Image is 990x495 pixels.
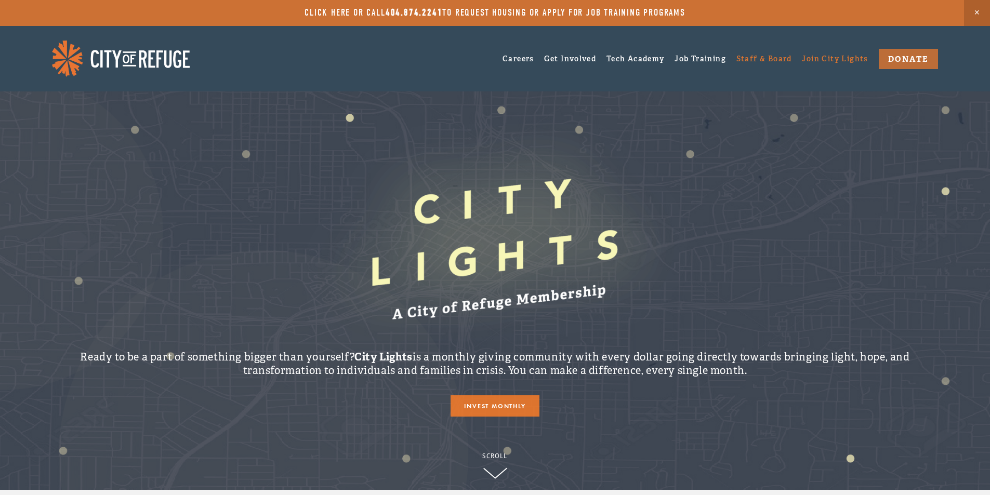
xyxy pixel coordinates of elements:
[802,50,868,66] a: Join City Lights
[544,54,596,63] a: Get Involved
[606,50,665,66] a: Tech Academy
[675,50,726,66] a: Job Training
[879,49,938,69] a: DONATE
[451,395,539,417] a: INVEST MONTHLY
[278,124,712,341] img: City Lights Membership.png
[736,50,792,66] a: Staff & Board
[354,350,413,364] strong: City Lights
[482,453,507,459] div: Scroll
[503,50,534,66] a: Careers
[52,350,938,378] h3: Ready to be a part of something bigger than yourself? is a monthly giving community with every do...
[52,41,190,76] img: City of Refuge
